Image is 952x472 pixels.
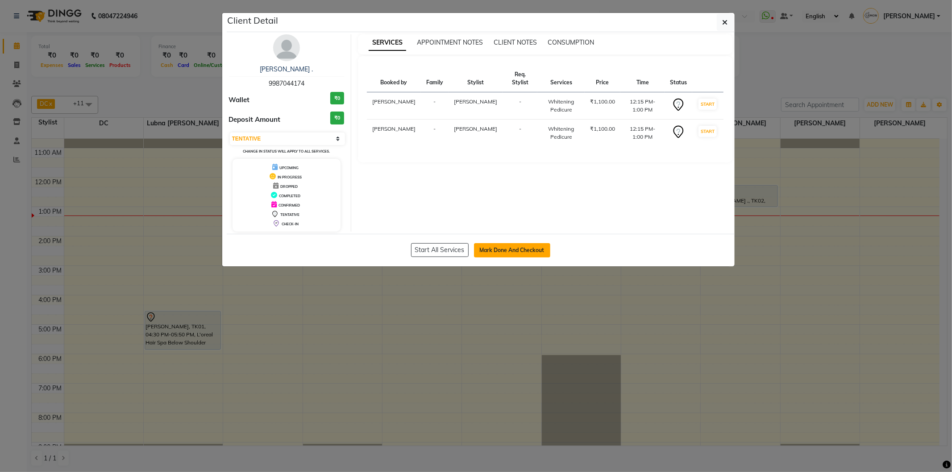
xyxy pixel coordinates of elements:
[620,92,665,120] td: 12:15 PM-1:00 PM
[229,115,281,125] span: Deposit Amount
[280,212,299,217] span: TENTATIVE
[279,194,300,198] span: COMPLETED
[279,166,299,170] span: UPCOMING
[543,125,579,141] div: Whitening Pedicure
[585,65,620,92] th: Price
[503,92,537,120] td: -
[330,112,344,124] h3: ₹0
[620,120,665,147] td: 12:15 PM-1:00 PM
[503,120,537,147] td: -
[369,35,406,51] span: SERVICES
[421,120,449,147] td: -
[503,65,537,92] th: Req. Stylist
[548,38,594,46] span: CONSUMPTION
[698,99,717,110] button: START
[494,38,537,46] span: CLIENT NOTES
[269,79,304,87] span: 9987044174
[367,120,421,147] td: [PERSON_NAME]
[454,98,497,105] span: [PERSON_NAME]
[367,92,421,120] td: [PERSON_NAME]
[698,126,717,137] button: START
[367,65,421,92] th: Booked by
[280,184,298,189] span: DROPPED
[454,125,497,132] span: [PERSON_NAME]
[421,92,449,120] td: -
[417,38,483,46] span: APPOINTMENT NOTES
[279,203,300,207] span: CONFIRMED
[243,149,330,153] small: Change in status will apply to all services.
[228,14,279,27] h5: Client Detail
[620,65,665,92] th: Time
[474,243,550,257] button: Mark Done And Checkout
[229,95,250,105] span: Wallet
[411,243,469,257] button: Start All Services
[273,34,300,61] img: avatar
[449,65,503,92] th: Stylist
[421,65,449,92] th: Family
[537,65,585,92] th: Services
[590,98,615,106] div: ₹1,100.00
[665,65,692,92] th: Status
[590,125,615,133] div: ₹1,100.00
[282,222,299,226] span: CHECK-IN
[260,65,313,73] a: [PERSON_NAME] .
[330,92,344,105] h3: ₹0
[278,175,302,179] span: IN PROGRESS
[543,98,579,114] div: Whitening Pedicure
